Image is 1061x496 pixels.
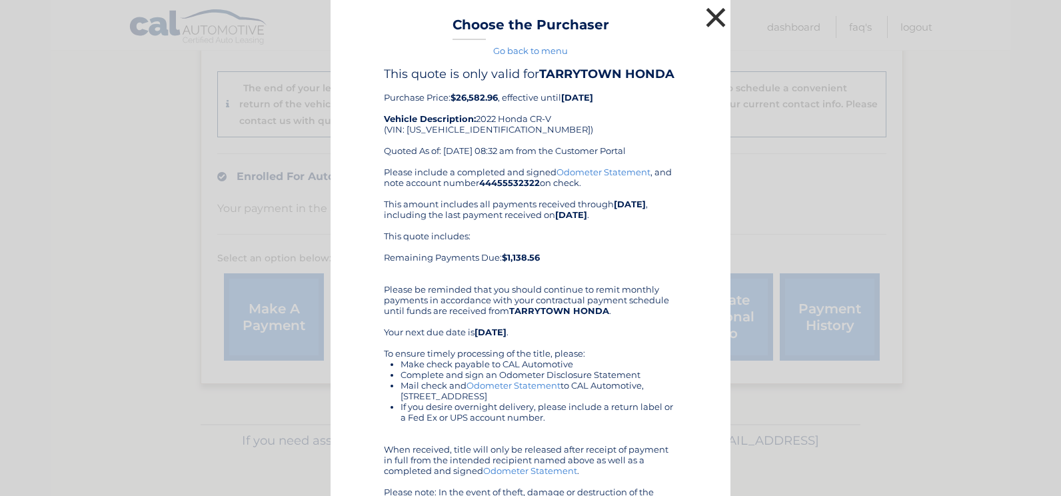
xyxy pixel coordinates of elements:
h4: This quote is only valid for [384,67,677,81]
b: TARRYTOWN HONDA [539,67,674,81]
li: Make check payable to CAL Automotive [401,359,677,369]
strong: Vehicle Description: [384,113,476,124]
a: Odometer Statement [556,167,650,177]
li: Complete and sign an Odometer Disclosure Statement [401,369,677,380]
b: $1,138.56 [502,252,540,263]
h3: Choose the Purchaser [453,17,609,40]
div: Purchase Price: , effective until 2022 Honda CR-V (VIN: [US_VEHICLE_IDENTIFICATION_NUMBER]) Quote... [384,67,677,167]
button: × [702,4,729,31]
b: [DATE] [614,199,646,209]
a: Odometer Statement [467,380,560,391]
b: 44455532322 [479,177,540,188]
b: TARRYTOWN HONDA [509,305,609,316]
div: This quote includes: Remaining Payments Due: [384,231,677,273]
a: Go back to menu [493,45,568,56]
b: [DATE] [475,327,507,337]
a: Odometer Statement [483,465,577,476]
li: If you desire overnight delivery, please include a return label or a Fed Ex or UPS account number. [401,401,677,423]
b: [DATE] [555,209,587,220]
li: Mail check and to CAL Automotive, [STREET_ADDRESS] [401,380,677,401]
b: $26,582.96 [451,92,498,103]
b: [DATE] [561,92,593,103]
